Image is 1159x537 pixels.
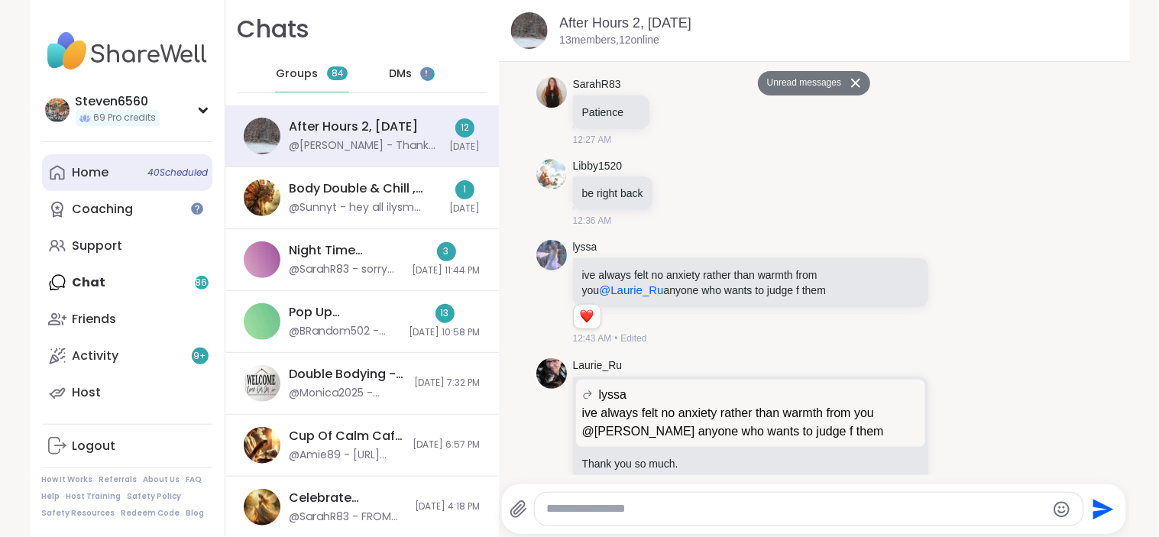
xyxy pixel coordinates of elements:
div: Friends [73,311,117,328]
button: Emoji picker [1053,500,1071,519]
span: • [614,332,617,345]
button: Send [1084,492,1119,526]
a: Friends [42,301,212,338]
div: @BRandom502 - yeah... we suck [290,324,400,339]
div: Celebrate [PERSON_NAME]'s 200th session , [DATE] [290,490,406,506]
a: Support [42,228,212,264]
div: Home [73,164,109,181]
img: Night Time Reflection and/or Body Doubling, Sep 09 [244,241,280,278]
p: Thank you so much. [582,456,919,471]
div: Support [73,238,123,254]
button: Unread messages [758,71,846,95]
iframe: Spotlight [420,67,432,79]
div: After Hours 2, [DATE] [290,118,419,135]
img: Celebrate Lyssa's 200th session , Sep 08 [244,489,280,526]
button: Reactions: love [578,311,594,323]
span: Groups [276,66,318,82]
p: 13 members, 12 online [560,33,660,48]
iframe: Spotlight [191,202,203,215]
span: DMs [389,66,412,82]
img: https://sharewell-space-live.sfo3.digitaloceanspaces.com/user-generated/22027137-b181-4a8c-aa67-6... [536,159,567,189]
a: Host Training [66,491,121,502]
a: Safety Resources [42,508,115,519]
span: [DATE] [450,202,481,215]
a: FAQ [186,474,202,485]
div: 12 [455,118,474,137]
a: After Hours 2, [DATE] [560,15,692,31]
span: lyssa [599,386,626,404]
span: 84 [332,67,344,80]
a: Referrals [99,474,138,485]
a: Laurie_Ru [573,358,623,374]
span: [DATE] 11:44 PM [413,264,481,277]
div: Steven6560 [76,93,160,110]
span: 9 + [193,350,206,363]
a: Blog [186,508,205,519]
img: https://sharewell-space-live.sfo3.digitaloceanspaces.com/user-generated/666f9ab0-b952-44c3-ad34-f... [536,240,567,270]
img: ShareWell Nav Logo [42,24,212,78]
div: 13 [435,304,455,323]
a: Activity9+ [42,338,212,374]
div: Coaching [73,201,134,218]
img: After Hours 2, Sep 10 [244,118,280,154]
p: ive always felt no anxiety rather than warmth from you anyone who wants to judge f them [582,267,919,298]
div: 1 [455,180,474,199]
div: @SarahR83 - sorry back [290,262,403,277]
img: Pop Up BRandomness Last Call, Sep 09 [244,303,280,340]
div: Activity [73,348,119,364]
div: Cup Of Calm Cafe ☕️ , [DATE] [290,428,404,445]
a: Safety Policy [128,491,182,502]
span: [DATE] 10:58 PM [410,326,481,339]
img: Double Bodying - Come Chilax, Sep 09 [244,365,280,402]
h1: Chats [238,12,311,47]
span: 69 Pro credits [94,112,157,125]
img: Cup Of Calm Cafe ☕️ , Sep 09 [244,427,280,464]
div: Night Time Reflection and/or Body Doubling, [DATE] [290,242,403,259]
textarea: Type your message [547,501,1046,517]
a: About Us [144,474,180,485]
div: Logout [73,438,116,455]
a: Home40Scheduled [42,154,212,191]
div: @Monica2025 - Putting away groceries. Brb [290,386,406,401]
img: https://sharewell-space-live.sfo3.digitaloceanspaces.com/user-generated/ad949235-6f32-41e6-8b9f-9... [536,77,567,108]
img: https://sharewell-space-live.sfo3.digitaloceanspaces.com/user-generated/06ea934e-c718-4eb8-9caa-9... [536,358,567,389]
div: Reaction list [574,305,601,329]
p: be right back [582,186,643,201]
span: @Laurie_Ru [599,283,663,296]
a: SarahR83 [573,77,621,92]
a: Help [42,491,60,502]
span: 40 Scheduled [148,167,209,179]
img: Steven6560 [45,98,70,122]
span: Edited [620,332,646,345]
div: Host [73,384,102,401]
span: [DATE] 4:18 PM [416,500,481,513]
div: 3 [437,242,456,261]
div: @Sunnyt - hey all ilysm sorry I kinda disappeared sharewell audio problems were stressing me out ... [290,200,441,215]
div: Pop Up BRandomness Last Call, [DATE] [290,304,400,321]
img: After Hours 2, Sep 10 [511,12,548,49]
span: 12:36 AM [573,214,612,228]
a: lyssa [573,240,597,255]
span: [DATE] 6:57 PM [413,438,481,451]
a: Redeem Code [121,508,180,519]
span: 12:43 AM [573,332,612,345]
div: Body Double & Chill , [DATE] [290,180,441,197]
a: Logout [42,428,212,464]
a: Coaching [42,191,212,228]
span: 12:27 AM [573,133,612,147]
a: Host [42,374,212,411]
div: Double Bodying - Come Chilax, [DATE] [290,366,406,383]
span: [DATE] 7:32 PM [415,377,481,390]
div: @[PERSON_NAME] - Thank you so much. [290,138,441,154]
p: Patience [582,105,640,120]
span: [DATE] [450,141,481,154]
div: @Amie89 - [URL][DOMAIN_NAME] [290,448,404,463]
a: Libby1520 [573,159,623,174]
div: @SarahR83 - FROM SHAREWELL: Hi all - we’re aware of the tech issues happening right now. The prob... [290,510,406,525]
p: ive always felt no anxiety rather than warmth from you @[PERSON_NAME] anyone who wants to judge f... [582,404,919,441]
img: Body Double & Chill , Sep 09 [244,180,280,216]
a: How It Works [42,474,93,485]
